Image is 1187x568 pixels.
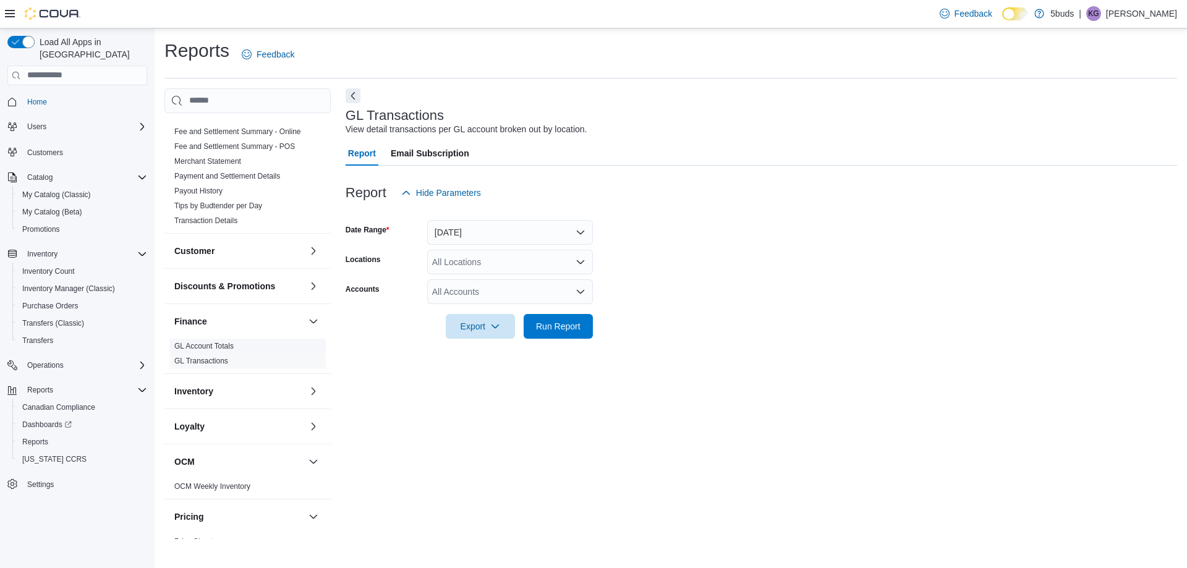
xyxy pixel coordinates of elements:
button: Open list of options [576,257,585,267]
span: Transfers [22,336,53,345]
button: OCM [174,456,304,468]
a: Dashboards [12,416,152,433]
span: Report [348,141,376,166]
span: Operations [27,360,64,370]
a: GL Transactions [174,357,228,365]
button: Finance [174,315,304,328]
a: My Catalog (Classic) [17,187,96,202]
a: Dashboards [17,417,77,432]
button: Transfers (Classic) [12,315,152,332]
span: Transfers (Classic) [22,318,84,328]
a: Home [22,95,52,109]
img: Cova [25,7,80,20]
span: Run Report [536,320,581,333]
span: Purchase Orders [17,299,147,313]
span: Inventory [27,249,57,259]
a: Feedback [237,42,299,67]
a: [US_STATE] CCRS [17,452,91,467]
button: Next [346,88,360,103]
button: Home [2,93,152,111]
a: Transfers [17,333,58,348]
h3: Loyalty [174,420,205,433]
a: Reports [17,434,53,449]
button: Pricing [174,511,304,523]
span: Canadian Compliance [17,400,147,415]
span: My Catalog (Classic) [22,190,91,200]
button: Inventory [22,247,62,261]
button: My Catalog (Beta) [12,203,152,221]
div: Finance [164,339,331,373]
a: Transfers (Classic) [17,316,89,331]
a: Payment and Settlement Details [174,172,280,180]
span: Operations [22,358,147,373]
button: Customers [2,143,152,161]
span: Payout History [174,186,223,196]
button: Catalog [2,169,152,186]
a: Transaction Details [174,216,237,225]
button: Users [22,119,51,134]
span: KG [1088,6,1099,21]
label: Date Range [346,225,389,235]
div: Pricing [164,534,331,554]
span: Customers [27,148,63,158]
span: Promotions [17,222,147,237]
span: GL Account Totals [174,341,234,351]
button: Operations [22,358,69,373]
button: Canadian Compliance [12,399,152,416]
button: Inventory Count [12,263,152,280]
button: Pricing [306,509,321,524]
a: Customers [22,145,68,160]
a: My Catalog (Beta) [17,205,87,219]
button: Hide Parameters [396,180,486,205]
span: Washington CCRS [17,452,147,467]
button: Operations [2,357,152,374]
span: Price Sheet [174,536,213,546]
span: Settings [27,480,54,490]
span: Reports [17,434,147,449]
span: Feedback [257,48,294,61]
a: Settings [22,477,59,492]
button: Export [446,314,515,339]
button: Settings [2,475,152,493]
div: Cova Pay [GEOGRAPHIC_DATA] [164,124,331,233]
span: Payment and Settlement Details [174,171,280,181]
a: Promotions [17,222,65,237]
div: OCM [164,479,331,499]
span: Settings [22,477,147,492]
span: Reports [22,383,147,397]
button: Catalog [22,170,57,185]
a: Purchase Orders [17,299,83,313]
button: Reports [2,381,152,399]
h3: OCM [174,456,195,468]
button: [DATE] [427,220,593,245]
button: Purchase Orders [12,297,152,315]
button: Finance [306,314,321,329]
a: Merchant Statement [174,157,241,166]
span: Hide Parameters [416,187,481,199]
span: Inventory Manager (Classic) [17,281,147,296]
button: Promotions [12,221,152,238]
button: Discounts & Promotions [174,280,304,292]
a: Canadian Compliance [17,400,100,415]
button: Reports [12,433,152,451]
button: Inventory [306,384,321,399]
span: Canadian Compliance [22,402,95,412]
button: Inventory Manager (Classic) [12,280,152,297]
button: Loyalty [174,420,304,433]
p: 5buds [1050,6,1074,21]
span: Merchant Statement [174,156,241,166]
span: Home [22,94,147,109]
span: OCM Weekly Inventory [174,481,250,491]
label: Locations [346,255,381,265]
a: Inventory Manager (Classic) [17,281,120,296]
span: Inventory [22,247,147,261]
h3: Discounts & Promotions [174,280,275,292]
span: Reports [22,437,48,447]
input: Dark Mode [1002,7,1028,20]
a: Payout History [174,187,223,195]
button: Run Report [524,314,593,339]
h3: Report [346,185,386,200]
button: Customer [174,245,304,257]
span: Purchase Orders [22,301,79,311]
span: [US_STATE] CCRS [22,454,87,464]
